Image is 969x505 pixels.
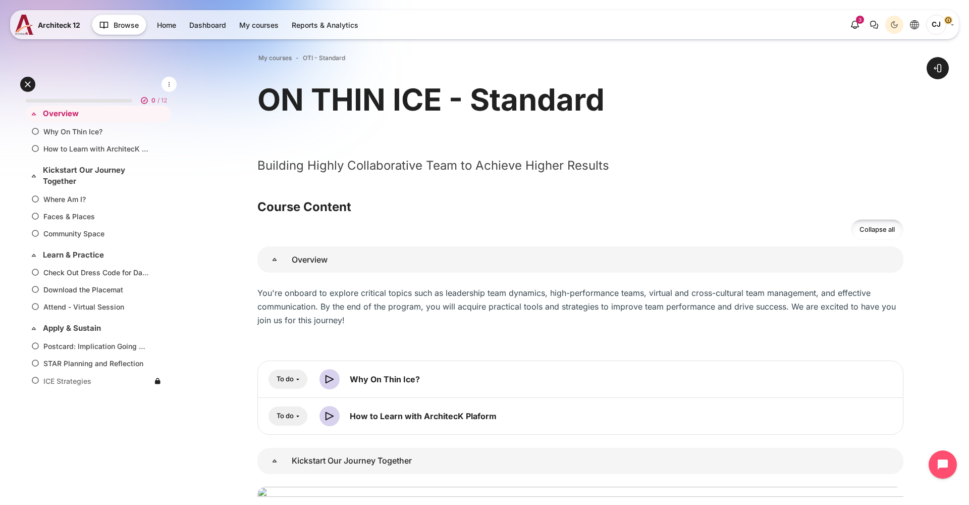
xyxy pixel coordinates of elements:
a: Overview [257,246,292,273]
a: Download the Placemat [43,284,149,295]
a: Attend - Virtual Session [43,301,149,312]
a: Community Space [43,228,149,239]
div: 3 [856,16,864,24]
div: Completion requirements for How to Learn with ArchitecK Plaform [268,407,307,426]
a: Learn & Practice [43,249,152,261]
img: A12 [15,15,34,35]
button: To do [268,370,307,389]
a: My courses [258,54,292,63]
span: Chanwut J [926,15,946,35]
div: Dark Mode [887,17,902,32]
a: Why On Thin Ice? [43,126,149,137]
span: 0 [151,96,155,105]
div: Show notification window with 3 new notifications [846,16,864,34]
button: Browse [92,15,146,35]
a: STAR Planning and Reflection [43,358,149,369]
a: Reports & Analytics [286,17,364,33]
button: To do [268,407,307,426]
img: Video Time icon [319,406,340,426]
a: Home [151,17,182,33]
span: Collapse [29,171,39,181]
a: User menu [926,15,954,35]
a: How to Learn with ArchitecK Plaform [43,143,149,154]
span: Collapse all [859,225,895,235]
span: You're onboard to explore critical topics such as leadership team dynamics, high-performance team... [257,288,896,325]
span: Collapse [29,250,39,260]
a: Kickstart Our Journey Together [257,448,292,474]
span: Collapse [29,109,39,119]
button: There are 0 unread conversations [865,16,883,34]
span: Architeck 12 [38,20,80,30]
a: My courses [233,17,285,33]
a: ICE Strategies [43,376,149,386]
a: Check Out Dress Code for Day-1 [43,267,149,278]
h3: Course Content [257,199,903,215]
a: Postcard: Implication Going Home [43,341,149,351]
span: Collapse [29,323,39,333]
h1: ON THIN ICE - Standard [257,80,605,119]
a: A12 A12 Architeck 12 [15,15,84,35]
a: Dashboard [183,17,232,33]
div: Completion requirements for Why On Thin Ice? [268,370,307,389]
span: Browse [114,20,139,30]
a: Overview [43,108,152,120]
a: Why On Thin Ice? [350,374,420,384]
a: OTI - Standard [303,54,345,63]
a: Apply & Sustain [43,323,152,334]
img: Video Time icon [319,369,340,389]
a: Where Am I? [43,194,149,205]
button: Light Mode Dark Mode [885,16,903,34]
a: Faces & Places [43,211,149,222]
nav: Navigation bar [257,52,903,65]
div: Building Highly Collaborative Team to Achieve Higher Results [257,157,903,175]
button: Languages [905,16,924,34]
a: Kickstart Our Journey Together [43,165,152,187]
a: Collapse all [851,219,903,240]
a: How to Learn with ArchitecK Plaform [350,411,497,421]
span: / 12 [157,96,167,105]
